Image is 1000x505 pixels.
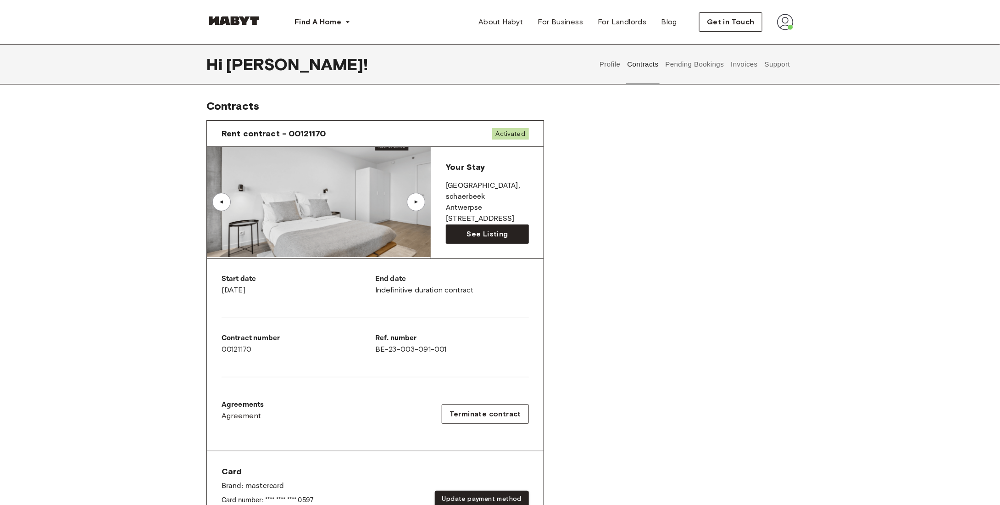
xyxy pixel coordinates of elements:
[222,333,375,355] div: 00121170
[664,44,725,84] button: Pending Bookings
[492,128,529,140] span: Activated
[538,17,583,28] span: For Business
[375,274,529,285] p: End date
[287,13,358,31] button: Find A Home
[442,404,529,424] button: Terminate contract
[375,333,529,355] div: BE-23-003-091-001
[661,17,678,28] span: Blog
[699,12,762,32] button: Get in Touch
[222,481,313,492] p: Brand: mastercard
[375,274,529,296] div: Indefinitive duration contract
[596,44,794,84] div: user profile tabs
[222,274,375,296] div: [DATE]
[222,274,375,285] p: Start date
[206,99,259,112] span: Contracts
[446,202,529,224] p: Antwerpse [STREET_ADDRESS]
[626,44,660,84] button: Contracts
[446,180,529,202] p: [GEOGRAPHIC_DATA] , schaerbeek
[222,466,313,477] span: Card
[777,14,794,30] img: avatar
[446,224,529,244] a: See Listing
[763,44,791,84] button: Support
[222,410,261,421] span: Agreement
[294,17,341,28] span: Find A Home
[375,333,529,344] p: Ref. number
[411,199,421,205] div: ▲
[531,13,591,31] a: For Business
[471,13,530,31] a: About Habyt
[478,17,523,28] span: About Habyt
[446,162,485,172] span: Your Stay
[730,44,759,84] button: Invoices
[467,229,508,240] span: See Listing
[222,399,264,410] p: Agreements
[598,17,646,28] span: For Landlords
[599,44,622,84] button: Profile
[222,333,375,344] p: Contract number
[654,13,685,31] a: Blog
[206,16,261,25] img: Habyt
[222,128,326,139] span: Rent contract - 00121170
[450,409,521,420] span: Terminate contract
[222,410,264,421] a: Agreement
[226,55,368,74] span: [PERSON_NAME] !
[207,147,431,257] img: Image of the room
[217,199,226,205] div: ▲
[590,13,654,31] a: For Landlords
[707,17,755,28] span: Get in Touch
[206,55,226,74] span: Hi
